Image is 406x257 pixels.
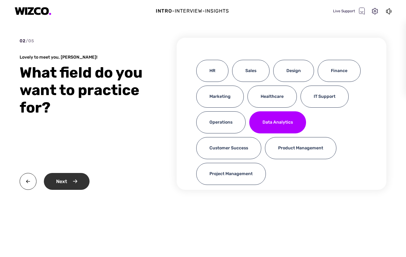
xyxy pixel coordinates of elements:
[247,86,297,108] div: Healthcare
[20,173,36,190] img: back
[44,173,90,190] div: Next
[15,7,52,15] img: logo
[249,111,306,133] div: Data Analytics
[196,111,246,133] div: Operations
[232,60,270,82] div: Sales
[265,137,336,159] div: Product Management
[273,60,314,82] div: Design
[196,60,228,82] div: HR
[333,7,365,15] div: Live Support
[202,7,205,15] div: -
[20,54,148,60] div: Lovely to meet you, [PERSON_NAME]!
[175,7,202,15] div: Interview
[172,7,175,15] div: -
[156,7,172,15] div: Intro
[196,137,261,159] div: Customer Success
[301,86,349,108] div: IT Support
[196,86,244,108] div: Marketing
[205,7,229,15] div: Insights
[196,163,266,185] div: Project Management
[318,60,361,82] div: Finance
[20,38,34,44] div: 02
[20,64,148,116] div: What field do you want to practice for?
[26,38,34,44] span: / 05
